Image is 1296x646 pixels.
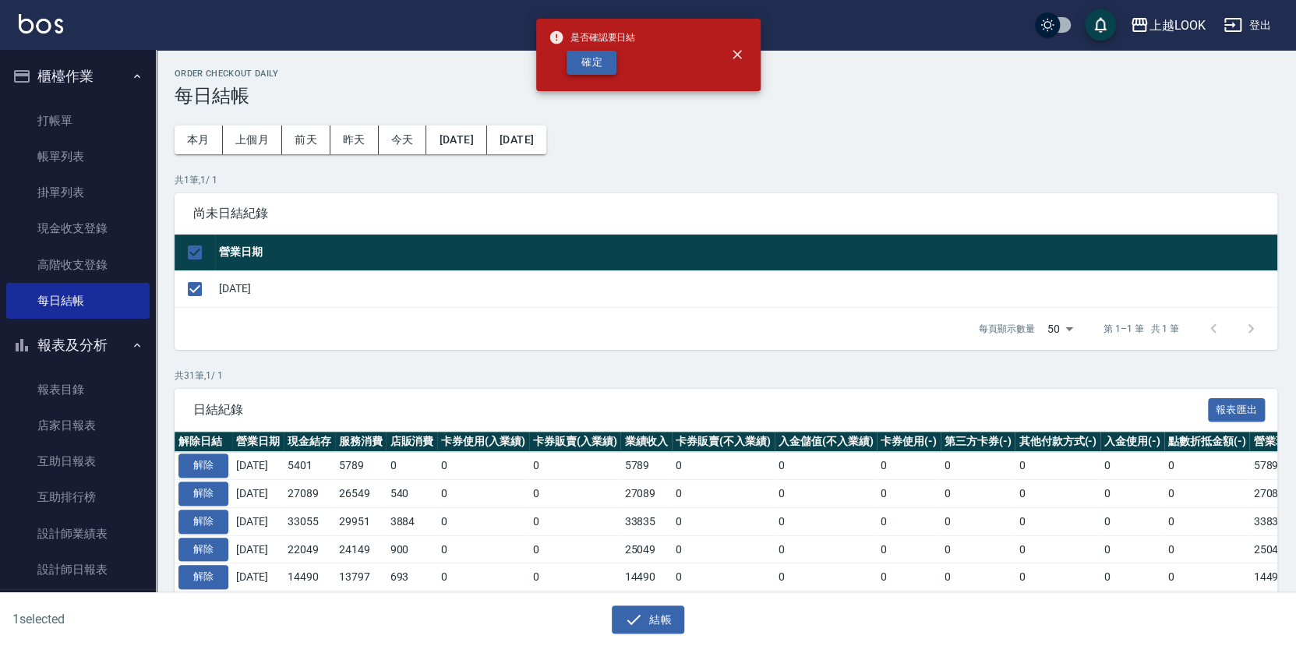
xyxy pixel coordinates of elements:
th: 店販消費 [386,432,437,452]
td: 0 [1100,507,1164,535]
td: 0 [672,480,775,508]
td: 693 [386,563,437,591]
td: 0 [1015,480,1100,508]
div: 50 [1041,308,1079,350]
td: 33055 [284,507,335,535]
th: 卡券販賣(不入業績) [672,432,775,452]
td: 0 [1015,507,1100,535]
td: 0 [529,452,621,480]
td: 0 [1164,480,1250,508]
th: 卡券販賣(入業績) [529,432,621,452]
span: 是否確認要日結 [549,30,636,45]
th: 點數折抵金額(-) [1164,432,1250,452]
th: 卡券使用(入業績) [437,432,529,452]
td: [DATE] [232,563,284,591]
td: 29951 [335,507,387,535]
th: 現金結存 [284,432,335,452]
a: 互助日報表 [6,443,150,479]
th: 其他付款方式(-) [1015,432,1100,452]
td: 0 [529,535,621,563]
p: 每頁顯示數量 [979,322,1035,336]
td: 0 [941,507,1015,535]
td: [DATE] [232,507,284,535]
td: 0 [775,563,878,591]
td: 0 [437,535,529,563]
td: 540 [386,480,437,508]
a: 打帳單 [6,103,150,139]
button: close [720,37,754,72]
th: 解除日結 [175,432,232,452]
button: [DATE] [426,125,486,154]
button: [DATE] [487,125,546,154]
button: 上個月 [223,125,282,154]
a: 現金收支登錄 [6,210,150,246]
td: 0 [529,480,621,508]
td: [DATE] [232,480,284,508]
td: 0 [1015,452,1100,480]
td: 0 [877,480,941,508]
td: 0 [877,507,941,535]
td: 0 [672,563,775,591]
td: 0 [1164,507,1250,535]
button: 今天 [379,125,427,154]
span: 日結紀錄 [193,402,1208,418]
th: 營業日期 [215,235,1277,271]
a: 設計師業績分析表 [6,588,150,623]
td: 5789 [335,452,387,480]
th: 服務消費 [335,432,387,452]
td: 0 [941,563,1015,591]
td: 3884 [386,507,437,535]
td: 0 [529,507,621,535]
button: 報表匯出 [1208,398,1266,422]
a: 設計師日報表 [6,552,150,588]
p: 第 1–1 筆 共 1 筆 [1104,322,1179,336]
p: 共 1 筆, 1 / 1 [175,173,1277,187]
td: 0 [529,563,621,591]
td: 27089 [284,480,335,508]
td: 33835 [620,507,672,535]
div: 上越LOOK [1149,16,1205,35]
td: 900 [386,535,437,563]
button: 確定 [567,51,616,75]
td: 0 [941,535,1015,563]
span: 尚未日結紀錄 [193,206,1259,221]
button: 解除 [178,454,228,478]
h3: 每日結帳 [175,85,1277,107]
a: 每日結帳 [6,283,150,319]
td: 0 [877,535,941,563]
td: 13797 [335,563,387,591]
button: 解除 [178,510,228,534]
h6: 1 selected [12,609,321,629]
td: [DATE] [215,270,1277,307]
td: 0 [1100,535,1164,563]
button: save [1085,9,1116,41]
td: 24149 [335,535,387,563]
td: 26549 [335,480,387,508]
button: 結帳 [612,605,684,634]
a: 報表目錄 [6,372,150,408]
td: 0 [1100,563,1164,591]
td: 0 [941,452,1015,480]
td: 5789 [620,452,672,480]
td: 0 [386,452,437,480]
button: 昨天 [330,125,379,154]
td: 14490 [284,563,335,591]
button: 解除 [178,538,228,562]
button: 前天 [282,125,330,154]
td: 0 [1164,563,1250,591]
th: 入金儲值(不入業績) [775,432,878,452]
td: 0 [1015,563,1100,591]
a: 設計師業績表 [6,516,150,552]
button: 解除 [178,565,228,589]
td: 5401 [284,452,335,480]
td: 14490 [620,563,672,591]
td: 0 [775,535,878,563]
td: 0 [877,452,941,480]
td: 0 [1015,535,1100,563]
td: 0 [1100,452,1164,480]
td: [DATE] [232,535,284,563]
th: 營業日期 [232,432,284,452]
td: 22049 [284,535,335,563]
button: 登出 [1217,11,1277,40]
td: 0 [877,563,941,591]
